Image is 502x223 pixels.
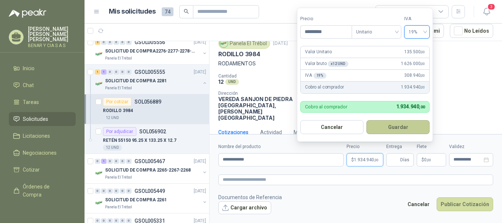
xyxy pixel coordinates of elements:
[220,39,228,47] img: Company Logo
[9,146,76,160] a: Negociaciones
[218,91,299,96] p: Dirección
[126,188,132,194] div: 0
[105,204,132,210] p: Panela El Trébol
[313,73,327,79] div: 19 %
[103,137,176,144] p: RETÉN 55150 95.25 X 133.25 X 12.7
[374,158,379,162] span: ,00
[404,48,425,55] span: 135.500
[120,69,125,75] div: 0
[347,143,383,150] label: Precio
[95,69,100,75] div: 1
[135,40,165,45] p: GSOL005556
[103,97,132,106] div: Por cotizar
[420,73,425,78] span: ,00
[105,78,167,84] p: SOLICITUD DE COMPRA 2281
[135,159,165,164] p: GSOL005467
[194,39,206,46] p: [DATE]
[95,169,104,177] img: Company Logo
[218,193,282,201] p: Documentos de Referencia
[260,128,282,136] div: Actividad
[424,158,431,162] span: 0
[105,55,132,61] p: Panela El Trébol
[449,143,493,150] label: Validez
[85,124,209,154] a: Por adjudicarSOL056902RETÉN 55150 95.25 X 133.25 X 12.712 UND
[400,154,409,166] span: Días
[420,85,425,89] span: ,00
[9,78,76,92] a: Chat
[103,107,133,114] p: RODILLO 3984
[401,84,425,91] span: 1.934.940
[417,143,446,150] label: Flete
[120,159,125,164] div: 0
[105,48,197,55] p: SOLICITUD DE COMPRA2276-2277-2278-2284-2285-
[105,167,191,174] p: SOLICITUD DE COMPRA 2265-2267-2268
[305,72,326,79] p: IVA
[107,40,113,45] div: 0
[420,50,425,54] span: ,00
[450,24,493,38] button: No Leídos
[218,73,315,79] p: Cantidad
[480,5,493,18] button: 3
[305,84,344,91] p: Cobro al comprador
[396,104,425,109] span: 1.934.940
[404,15,430,22] label: IVA
[114,188,119,194] div: 0
[114,69,119,75] div: 0
[28,43,76,48] p: BENAR Y CIA S A S
[107,188,113,194] div: 0
[305,60,348,67] p: Valor bruto
[28,26,76,42] p: [PERSON_NAME] [PERSON_NAME] [PERSON_NAME]
[409,26,425,37] span: 19%
[420,62,425,66] span: ,00
[386,143,414,150] label: Entrega
[9,95,76,109] a: Tareas
[328,61,348,67] div: x 12 UND
[95,40,100,45] div: 2
[23,132,50,140] span: Licitaciones
[218,79,224,85] p: 12
[23,183,69,199] span: Órdenes de Compra
[9,61,76,75] a: Inicio
[85,94,209,124] a: Por cotizarSOL056889RODILLO 398412 UND
[218,60,493,68] p: RODAMIENTOS
[23,64,35,72] span: Inicio
[107,159,113,164] div: 0
[305,104,347,109] p: Cobro al comprador
[135,69,165,75] p: GSOL005555
[23,115,48,123] span: Solicitudes
[103,145,122,151] div: 12 UND
[427,158,431,162] span: ,00
[23,149,57,157] span: Negociaciones
[162,7,173,16] span: 74
[95,188,100,194] div: 0
[225,79,239,85] div: UND
[101,69,107,75] div: 1
[95,198,104,207] img: Company Logo
[9,129,76,143] a: Licitaciones
[23,98,39,106] span: Tareas
[9,112,76,126] a: Solicitudes
[404,72,425,79] span: 308.940
[120,188,125,194] div: 0
[101,188,107,194] div: 0
[218,128,248,136] div: Cotizaciones
[126,69,132,75] div: 0
[139,129,166,134] p: SOL056902
[95,79,104,88] img: Company Logo
[417,153,446,166] p: $ 0,00
[294,128,316,136] div: Mensajes
[135,99,161,104] p: SOL056889
[273,40,288,47] p: [DATE]
[9,180,76,202] a: Órdenes de Compra
[135,188,165,194] p: GSOL005449
[107,69,113,75] div: 0
[194,188,206,195] p: [DATE]
[103,115,122,121] div: 12 UND
[194,158,206,165] p: [DATE]
[218,50,260,58] p: RODILLO 3984
[404,197,434,211] button: Cancelar
[300,120,363,134] button: Cancelar
[487,3,495,10] span: 3
[354,158,379,162] span: 1.934.940
[95,68,208,91] a: 1 1 0 0 0 0 GSOL005555[DATE] Company LogoSOLICITUD DE COMPRA 2281Panela El Trébol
